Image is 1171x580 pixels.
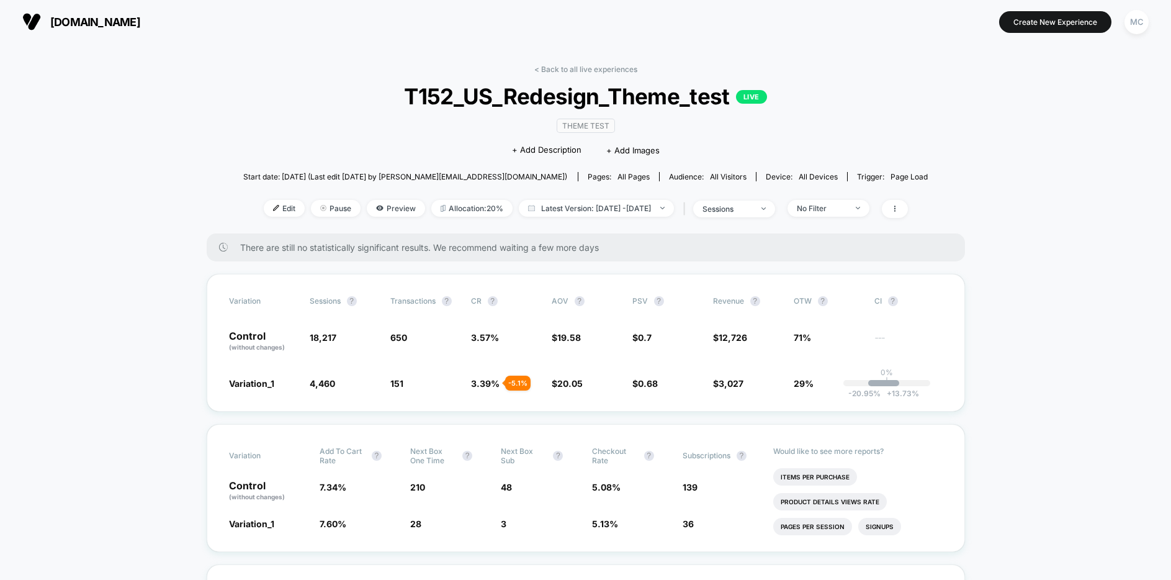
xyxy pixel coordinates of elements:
[773,493,887,510] li: Product Details Views Rate
[606,145,660,155] span: + Add Images
[410,482,425,492] span: 210
[310,378,335,389] span: 4,460
[528,205,535,211] img: calendar
[311,200,361,217] span: Pause
[19,12,144,32] button: [DOMAIN_NAME]
[632,378,658,389] span: $
[660,207,665,209] img: end
[575,296,585,306] button: ?
[390,378,403,389] span: 151
[713,378,743,389] span: $
[442,296,452,306] button: ?
[347,296,357,306] button: ?
[632,332,652,343] span: $
[1121,9,1152,35] button: MC
[277,83,894,109] span: T152_US_Redesign_Theme_test
[471,332,499,343] span: 3.57 %
[713,332,747,343] span: $
[320,446,366,465] span: Add To Cart Rate
[229,296,297,306] span: Variation
[592,446,638,465] span: Checkout Rate
[320,205,326,211] img: end
[390,296,436,306] span: Transactions
[874,296,943,306] span: CI
[891,172,928,181] span: Page Load
[638,378,658,389] span: 0.68
[702,204,752,214] div: sessions
[644,451,654,461] button: ?
[243,172,567,181] span: Start date: [DATE] (Last edit [DATE] by [PERSON_NAME][EMAIL_ADDRESS][DOMAIN_NAME])
[229,343,285,351] span: (without changes)
[441,205,446,212] img: rebalance
[310,296,341,306] span: Sessions
[229,481,307,502] p: Control
[229,519,274,529] span: Variation_1
[320,519,346,529] span: 7.60 %
[848,389,881,398] span: -20.95 %
[534,65,637,74] a: < Back to all live experiences
[557,332,581,343] span: 19.58
[683,519,694,529] span: 36
[501,482,512,492] span: 48
[710,172,747,181] span: All Visitors
[719,378,743,389] span: 3,027
[888,296,898,306] button: ?
[999,11,1111,33] button: Create New Experience
[736,90,767,104] p: LIVE
[797,204,846,213] div: No Filter
[273,205,279,211] img: edit
[22,12,41,31] img: Visually logo
[557,378,583,389] span: 20.05
[367,200,425,217] span: Preview
[632,296,648,306] span: PSV
[719,332,747,343] span: 12,726
[431,200,513,217] span: Allocation: 20%
[50,16,140,29] span: [DOMAIN_NAME]
[669,172,747,181] div: Audience:
[737,451,747,461] button: ?
[773,468,857,486] li: Items Per Purchase
[794,332,811,343] span: 71%
[372,451,382,461] button: ?
[229,446,297,465] span: Variation
[683,482,698,492] span: 139
[310,332,336,343] span: 18,217
[881,389,919,398] span: 13.73 %
[713,296,744,306] span: Revenue
[229,378,274,389] span: Variation_1
[462,451,472,461] button: ?
[799,172,838,181] span: all devices
[240,242,940,253] span: There are still no statistically significant results. We recommend waiting a few more days
[773,518,852,535] li: Pages Per Session
[553,451,563,461] button: ?
[320,482,346,492] span: 7.34 %
[505,376,531,391] div: - 5.1 %
[264,200,305,217] span: Edit
[881,368,893,377] p: 0%
[858,518,901,535] li: Signups
[874,334,943,352] span: ---
[512,144,581,156] span: + Add Description
[501,446,547,465] span: Next Box Sub
[488,296,498,306] button: ?
[410,446,456,465] span: Next Box One Time
[229,493,285,501] span: (without changes)
[683,451,730,460] span: Subscriptions
[756,172,847,181] span: Device:
[390,332,407,343] span: 650
[794,378,814,389] span: 29%
[229,331,297,352] p: Control
[471,296,482,306] span: CR
[761,207,766,210] img: end
[552,332,581,343] span: $
[592,519,618,529] span: 5.13 %
[1124,10,1149,34] div: MC
[857,172,928,181] div: Trigger:
[552,378,583,389] span: $
[654,296,664,306] button: ?
[887,389,892,398] span: +
[818,296,828,306] button: ?
[680,200,693,218] span: |
[856,207,860,209] img: end
[592,482,621,492] span: 5.08 %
